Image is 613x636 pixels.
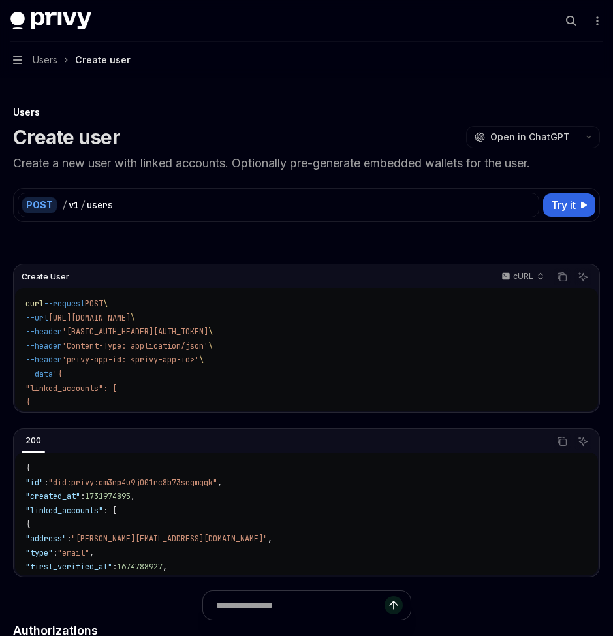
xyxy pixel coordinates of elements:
[25,562,112,572] span: "first_verified_at"
[490,131,570,144] span: Open in ChatGPT
[69,199,79,212] div: v1
[85,491,131,501] span: 1731974895
[25,383,117,394] span: "linked_accounts": [
[217,477,222,488] span: ,
[22,272,69,282] span: Create User
[199,355,204,365] span: \
[75,52,131,68] div: Create user
[71,533,268,544] span: "[PERSON_NAME][EMAIL_ADDRESS][DOMAIN_NAME]"
[89,548,94,558] span: ,
[131,313,135,323] span: \
[22,197,57,213] div: POST
[33,52,57,68] span: Users
[268,533,272,544] span: ,
[543,193,595,217] button: Try it
[10,12,91,30] img: dark logo
[589,12,603,30] button: More actions
[554,433,571,450] button: Copy the contents from the code block
[62,341,208,351] span: 'Content-Type: application/json'
[67,533,71,544] span: :
[131,491,135,501] span: ,
[103,298,108,309] span: \
[466,126,578,148] button: Open in ChatGPT
[25,477,44,488] span: "id"
[62,355,199,365] span: 'privy-app-id: <privy-app-id>'
[163,562,167,572] span: ,
[216,591,385,620] input: Ask a question...
[62,326,208,337] span: '[BASIC_AUTH_HEADER][AUTH_TOKEN]
[25,355,62,365] span: --header
[44,477,48,488] span: :
[494,266,550,288] button: cURL
[53,548,57,558] span: :
[208,341,213,351] span: \
[25,313,48,323] span: --url
[25,548,53,558] span: "type"
[44,298,85,309] span: --request
[87,199,113,212] div: users
[48,313,131,323] span: [URL][DOMAIN_NAME]
[25,298,44,309] span: curl
[80,491,85,501] span: :
[62,199,67,212] div: /
[22,433,45,449] div: 200
[25,463,30,473] span: {
[208,326,213,337] span: \
[48,477,217,488] span: "did:privy:cm3np4u9j001rc8b73seqmqqk"
[13,125,120,149] h1: Create user
[25,397,30,407] span: {
[13,154,600,172] p: Create a new user with linked accounts. Optionally pre-generate embedded wallets for the user.
[25,326,62,337] span: --header
[57,548,89,558] span: "email"
[551,197,576,213] span: Try it
[385,596,403,614] button: Send message
[117,562,163,572] span: 1674788927
[513,271,533,281] p: cURL
[554,268,571,285] button: Copy the contents from the code block
[25,533,67,544] span: "address"
[25,341,62,351] span: --header
[25,505,103,516] span: "linked_accounts"
[574,268,591,285] button: Ask AI
[80,199,86,212] div: /
[103,505,117,516] span: : [
[25,491,80,501] span: "created_at"
[13,106,600,119] div: Users
[574,433,591,450] button: Ask AI
[25,519,30,530] span: {
[53,369,62,379] span: '{
[112,562,117,572] span: :
[85,298,103,309] span: POST
[25,369,53,379] span: --data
